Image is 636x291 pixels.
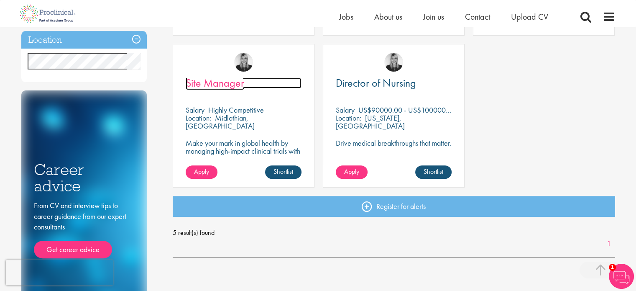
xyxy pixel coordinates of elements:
[186,165,217,179] a: Apply
[339,11,353,22] a: Jobs
[336,113,361,123] span: Location:
[344,167,359,176] span: Apply
[6,260,113,285] iframe: reCAPTCHA
[186,76,244,90] span: Site Manager
[173,196,615,217] a: Register for alerts
[234,53,253,72] img: Janelle Jones
[336,139,452,147] p: Drive medical breakthroughs that matter.
[21,31,147,49] h3: Location
[186,113,255,131] p: Midlothian, [GEOGRAPHIC_DATA]
[186,113,211,123] span: Location:
[34,200,134,258] div: From CV and interview tips to career guidance from our expert consultants
[603,239,615,249] a: 1
[374,11,402,22] a: About us
[336,165,368,179] a: Apply
[336,76,416,90] span: Director of Nursing
[336,113,405,131] p: [US_STATE], [GEOGRAPHIC_DATA]
[173,227,615,239] span: 5 result(s) found
[384,53,403,72] img: Janelle Jones
[415,165,452,179] a: Shortlist
[186,139,301,163] p: Make your mark in global health by managing high-impact clinical trials with a leading CRO.
[511,11,548,22] a: Upload CV
[34,162,134,194] h3: Career advice
[265,165,301,179] a: Shortlist
[186,105,204,115] span: Salary
[465,11,490,22] a: Contact
[34,241,112,258] a: Get career advice
[186,78,301,88] a: Site Manager
[609,264,634,289] img: Chatbot
[609,264,616,271] span: 1
[336,78,452,88] a: Director of Nursing
[208,105,264,115] p: Highly Competitive
[194,167,209,176] span: Apply
[423,11,444,22] a: Join us
[336,105,355,115] span: Salary
[358,105,488,115] p: US$90000.00 - US$100000.00 per annum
